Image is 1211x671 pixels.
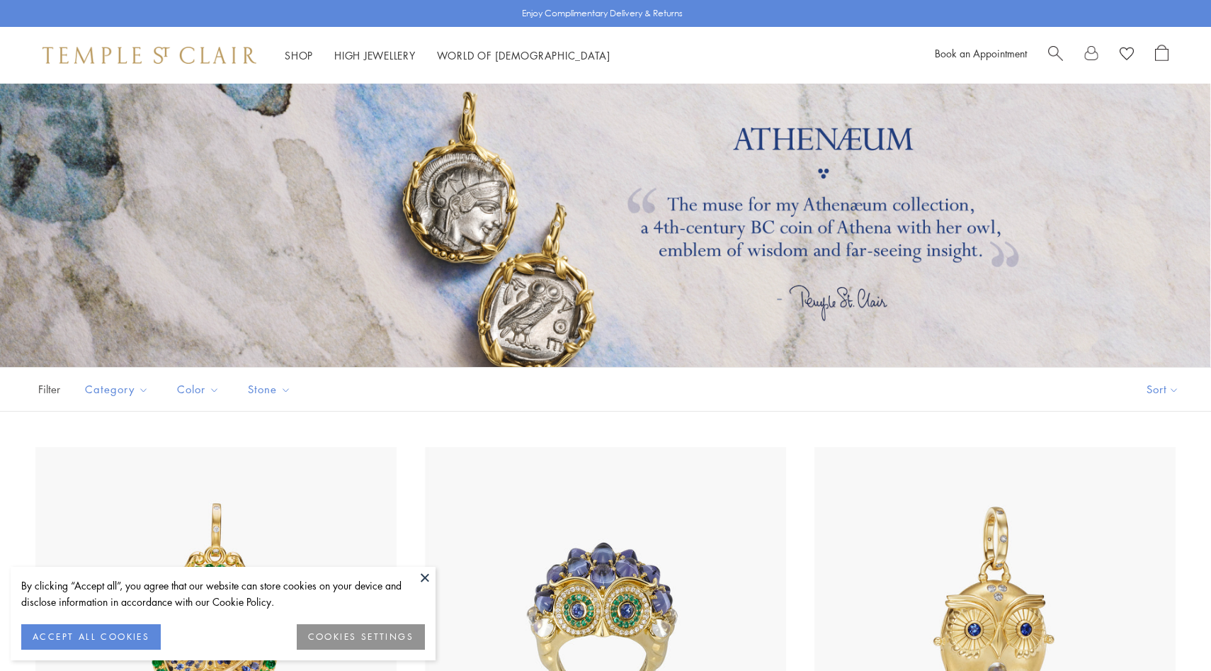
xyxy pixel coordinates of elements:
button: ACCEPT ALL COOKIES [21,624,161,650]
button: Color [166,373,230,405]
p: Enjoy Complimentary Delivery & Returns [522,6,683,21]
iframe: Gorgias live chat messenger [1140,604,1197,657]
span: Stone [241,380,302,398]
a: Open Shopping Bag [1155,45,1169,66]
span: Color [170,380,230,398]
a: ShopShop [285,48,313,62]
a: Search [1048,45,1063,66]
div: By clicking “Accept all”, you agree that our website can store cookies on your device and disclos... [21,577,425,610]
button: Stone [237,373,302,405]
img: Temple St. Clair [42,47,256,64]
span: Category [78,380,159,398]
button: Show sort by [1115,368,1211,411]
button: Category [74,373,159,405]
a: View Wishlist [1120,45,1134,66]
a: High JewelleryHigh Jewellery [334,48,416,62]
button: COOKIES SETTINGS [297,624,425,650]
a: Book an Appointment [935,46,1027,60]
a: World of [DEMOGRAPHIC_DATA]World of [DEMOGRAPHIC_DATA] [437,48,610,62]
nav: Main navigation [285,47,610,64]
